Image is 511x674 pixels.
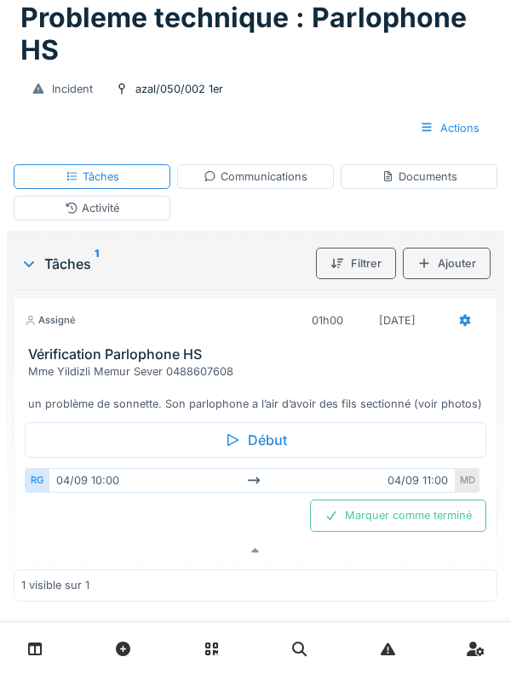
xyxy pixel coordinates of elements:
[379,312,416,328] div: [DATE]
[310,500,486,531] div: Marquer comme terminé
[25,313,76,328] div: Assigné
[312,312,343,328] div: 01h00
[135,81,223,97] div: azal/050/002 1er
[21,577,89,593] div: 1 visible sur 1
[405,112,494,144] div: Actions
[25,468,49,493] div: RG
[204,168,307,185] div: Communications
[49,468,456,493] div: 04/09 10:00 04/09 11:00
[382,168,457,185] div: Documents
[52,81,93,97] div: Incident
[456,468,479,493] div: MD
[316,248,396,279] div: Filtrer
[403,248,491,279] div: Ajouter
[28,363,490,413] div: Mme Yildizli Memur Sever 0488607608 un problème de sonnette. Son parlophone a l’air d’avoir des f...
[25,422,486,458] div: Début
[95,254,99,274] sup: 1
[65,200,119,216] div: Activité
[20,254,309,274] div: Tâches
[28,346,490,363] h3: Vérification Parlophone HS
[20,2,491,67] h1: Probleme technique : Parlophone HS
[66,168,119,185] div: Tâches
